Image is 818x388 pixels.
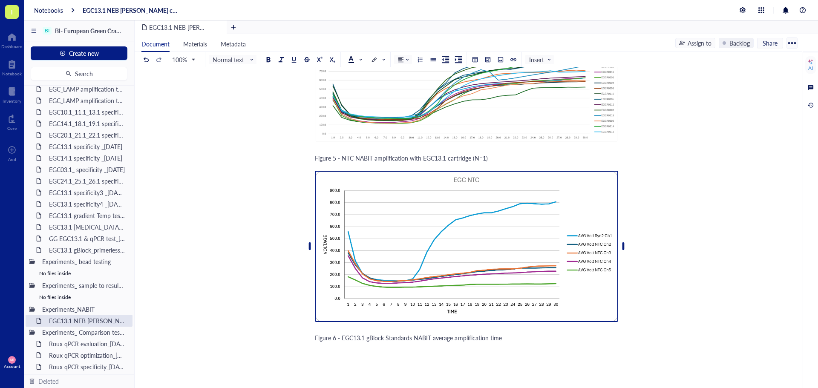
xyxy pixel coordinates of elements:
button: Create new [31,46,127,60]
img: genemod-experiment-image [315,32,618,142]
span: Search [75,70,93,77]
div: EGC14.1_18.1_19.1 specificity _[DATE] [45,118,129,129]
div: BI [45,28,49,34]
span: Figure 5 - NTC NABIT amplification with EGC13.1 cartridge (N=1) [315,154,488,162]
div: EGC14.1 specificity _[DATE] [45,152,129,164]
div: EGC_LAMP amplification test Sets10_16_18MAR25 [45,83,129,95]
a: Dashboard [1,30,23,49]
div: No files inside [26,291,132,303]
span: Document [141,40,170,48]
span: T [10,6,14,17]
div: Experiments_NABIT [38,303,129,315]
a: Notebook [2,57,22,76]
a: EGC13.1 NEB [PERSON_NAME] cartridge test_[DATE] [83,6,179,14]
div: Experiments_ sample to result testing [38,279,129,291]
div: Roux qPCR optimization_[DATE] [45,349,129,361]
button: Share [757,38,783,48]
div: EGC20.1_21.1_22.1 specificity _[DATE] [45,129,129,141]
span: Materials [183,40,207,48]
div: Inventory [3,98,21,103]
span: Insert [529,56,552,63]
div: Assign to [688,38,711,48]
div: EGC13.1 gradient Temp test_[DATE] [45,210,129,221]
span: Metadata [221,40,246,48]
img: genemod-experiment-image [315,171,618,322]
div: EGC13.1 [MEDICAL_DATA] test_[DATE] [45,221,129,233]
div: EGC13.1 gBlock_primerless beads test_[DATE] [45,244,129,256]
div: Backlog [729,38,750,48]
div: Experiments_ bead testing [38,256,129,267]
div: Deleted [38,377,59,386]
div: EGC13.1 specificity _[DATE] [45,141,129,152]
a: Core [7,112,17,131]
div: EGC13.1 specificity4 _[DATE] [45,198,129,210]
div: EGC24.1_25.1_26.1 specificity _[DATE] [45,175,129,187]
span: Normal text [213,56,254,63]
div: GG EGC13.1 & qPCR test_[DATE] [45,233,129,244]
div: Account [4,364,20,369]
span: MB [10,358,14,362]
div: EGC03.1_ specificity _[DATE] [45,164,129,175]
span: Figure 6 - EGC13.1 gBlock Standards NABIT average amplification time [315,333,502,342]
div: EGC10.1_11.1_13.1 specificity _[DATE] [45,106,129,118]
div: AI [808,65,813,72]
div: EGC13.1 NEB [PERSON_NAME] cartridge test_[DATE] [45,315,129,327]
span: 100% [172,56,195,63]
span: Create new [69,50,99,57]
div: Core [7,126,17,131]
div: Experiments_ Comparison testing [38,326,129,338]
div: Roux qPCR evaluation_[DATE] [45,338,129,350]
a: Notebooks [34,6,63,14]
span: Share [763,39,778,47]
div: Roux qPCR specificity_[DATE] [45,361,129,373]
span: BI- European Green Crab [PERSON_NAME] [55,26,169,35]
button: Search [31,67,127,80]
div: EGC13.1 specificity3 _[DATE] [45,187,129,198]
div: EGC_LAMP amplification test Sets17_23_19MAR25 [45,95,129,106]
div: No files inside [26,267,132,279]
div: Dashboard [1,44,23,49]
div: Notebook [2,71,22,76]
a: Inventory [3,85,21,103]
div: Add [8,157,16,162]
